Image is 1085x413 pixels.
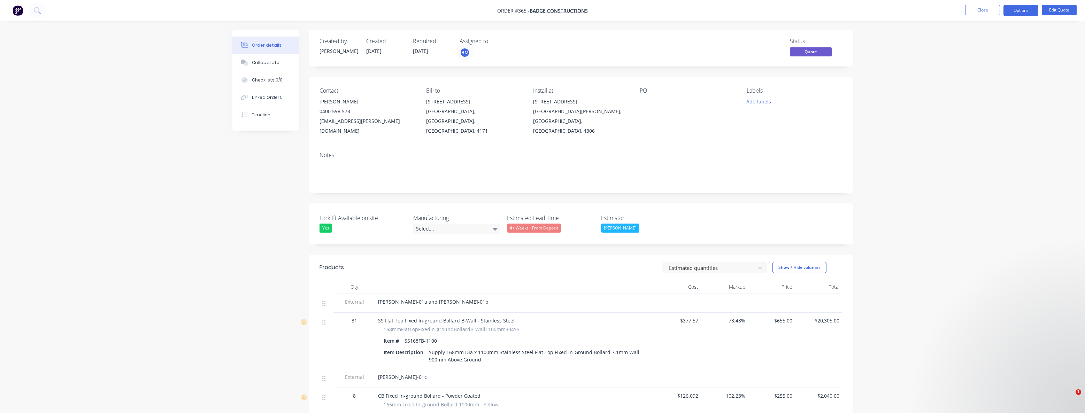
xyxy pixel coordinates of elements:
[426,97,522,136] div: [STREET_ADDRESS][GEOGRAPHIC_DATA], [GEOGRAPHIC_DATA], [GEOGRAPHIC_DATA], 4171
[701,280,748,294] div: Markup
[252,94,282,101] div: Linked Orders
[965,5,1000,15] button: Close
[378,317,515,324] span: SS Flat Top Fixed In-ground Bollard B-Wall - Stainless Steel
[232,37,299,54] button: Order details
[533,107,629,136] div: [GEOGRAPHIC_DATA][PERSON_NAME], [GEOGRAPHIC_DATA], [GEOGRAPHIC_DATA], 4306
[252,42,282,48] div: Order details
[320,214,407,222] label: Forklift Avaliable on site
[352,317,357,324] span: 31
[497,7,530,14] span: Order #365 -
[654,280,701,294] div: Cost
[366,48,382,54] span: [DATE]
[384,336,402,346] div: Item #
[795,280,842,294] div: Total
[320,107,415,116] div: 0400 598 578
[320,224,332,233] div: Yes
[320,116,415,136] div: [EMAIL_ADDRESS][PERSON_NAME][DOMAIN_NAME]
[798,392,839,399] span: $2,040.00
[366,38,405,45] div: Created
[320,97,415,107] div: [PERSON_NAME]
[402,336,440,346] div: SS168FB-1100
[657,392,698,399] span: $126.092
[384,326,520,333] span: 168mmFlatTopFixedIn-groundBollardB-Wall1100mm304SS
[790,38,842,45] div: Status
[426,87,522,94] div: Bill to
[772,262,826,273] button: Show / Hide columns
[232,106,299,124] button: Timeline
[252,77,283,83] div: Checklists 0/0
[657,317,698,324] span: $377.57
[320,263,344,272] div: Products
[460,47,470,58] button: BM
[533,97,629,107] div: [STREET_ADDRESS]
[742,97,775,106] button: Add labels
[252,112,270,118] div: Timeline
[530,7,588,14] a: Badge Constructions
[704,392,745,399] span: 102.23%
[748,280,795,294] div: Price
[747,87,842,94] div: Labels
[533,87,629,94] div: Install at
[320,87,415,94] div: Contact
[413,38,451,45] div: Required
[13,5,23,16] img: Factory
[232,54,299,71] button: Collaborate
[378,392,480,399] span: CB Fixed In-ground Bollard - Powder Coated
[601,214,688,222] label: Estimator
[704,317,745,324] span: 73.48%
[460,38,529,45] div: Assigned to
[320,47,358,55] div: [PERSON_NAME]
[413,214,500,222] label: Manufacturing
[320,38,358,45] div: Created by
[232,71,299,89] button: Checklists 0/0
[507,214,594,222] label: Estimated Lead Time
[640,87,735,94] div: PO
[1003,5,1038,16] button: Options
[1076,389,1081,395] span: 1
[378,374,427,380] span: [PERSON_NAME]-01c
[1061,389,1078,406] iframe: Intercom live chat
[384,347,426,357] div: Item Description
[413,224,500,234] div: Select...
[413,48,428,54] span: [DATE]
[751,392,792,399] span: $255.00
[232,89,299,106] button: Linked Orders
[601,224,639,233] div: [PERSON_NAME]
[320,97,415,136] div: [PERSON_NAME]0400 598 578[EMAIL_ADDRESS][PERSON_NAME][DOMAIN_NAME]
[533,97,629,136] div: [STREET_ADDRESS][GEOGRAPHIC_DATA][PERSON_NAME], [GEOGRAPHIC_DATA], [GEOGRAPHIC_DATA], 4306
[384,401,499,408] span: 165mm Fixed In-ground Bollard 1100mm - Yellow
[426,347,642,365] div: Supply 168mm Dia x 1100mm Stainless Steel Flat Top Fixed In-Ground Bollard 7.1mm Wall 900mm Above...
[751,317,792,324] span: $655.00
[252,60,279,66] div: Collaborate
[320,152,842,158] div: Notes
[378,298,488,305] span: [PERSON_NAME]-01a and [PERSON_NAME]-01b
[790,47,832,56] span: Quote
[1042,5,1077,15] button: Edit Quote
[507,224,561,233] div: 4+ Weeks - From Deposit
[798,317,839,324] span: $20,305.00
[333,280,375,294] div: Qty
[426,97,522,107] div: [STREET_ADDRESS]
[353,392,356,399] span: 8
[426,107,522,136] div: [GEOGRAPHIC_DATA], [GEOGRAPHIC_DATA], [GEOGRAPHIC_DATA], 4171
[336,373,372,381] span: External
[336,298,372,305] span: External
